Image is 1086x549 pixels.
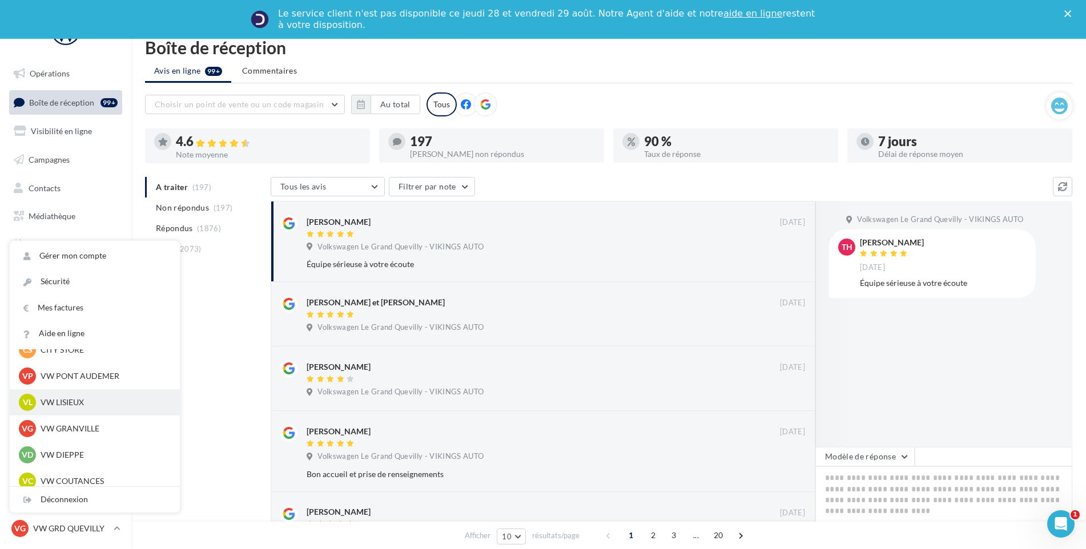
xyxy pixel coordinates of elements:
[41,344,166,356] p: CITY STORE
[410,135,595,148] div: 197
[29,97,94,107] span: Boîte de réception
[41,449,166,461] p: VW DIEPPE
[780,217,805,228] span: [DATE]
[29,183,61,192] span: Contacts
[14,523,26,534] span: VG
[317,322,484,333] span: Volkswagen Le Grand Quevilly - VIKINGS AUTO
[780,362,805,373] span: [DATE]
[1047,510,1075,538] iframe: Intercom live chat
[41,370,166,382] p: VW PONT AUDEMER
[815,447,915,466] button: Modèle de réponse
[33,523,109,534] p: VW GRD QUEVILLY
[780,427,805,437] span: [DATE]
[176,135,361,148] div: 4.6
[100,98,118,107] div: 99+
[7,299,124,333] a: Campagnes DataOnDemand
[178,244,202,253] span: (2073)
[497,528,526,544] button: 10
[1071,510,1080,519] span: 1
[307,259,731,270] div: Équipe sérieuse à votre écoute
[644,526,662,544] span: 2
[145,39,1072,56] div: Boîte de réception
[29,211,75,221] span: Médiathèque
[410,150,595,158] div: [PERSON_NAME] non répondus
[780,508,805,518] span: [DATE]
[307,469,731,480] div: Bon accueil et prise de renseignements
[214,203,233,212] span: (197)
[465,530,490,541] span: Afficher
[41,397,166,408] p: VW LISIEUX
[723,8,782,19] a: aide en ligne
[878,150,1063,158] div: Délai de réponse moyen
[780,298,805,308] span: [DATE]
[7,233,124,257] a: Calendrier
[1064,10,1076,17] div: Fermer
[709,526,728,544] span: 20
[7,62,124,86] a: Opérations
[7,261,124,295] a: PLV et print personnalisable
[317,387,484,397] span: Volkswagen Le Grand Quevilly - VIKINGS AUTO
[242,65,297,76] span: Commentaires
[23,344,33,356] span: CS
[7,90,124,115] a: Boîte de réception99+
[842,241,852,253] span: TH
[532,530,580,541] span: résultats/page
[857,215,1023,225] span: Volkswagen Le Grand Quevilly - VIKINGS AUTO
[22,423,33,434] span: VG
[41,423,166,434] p: VW GRANVILLE
[389,177,475,196] button: Filtrer par note
[155,99,324,109] span: Choisir un point de vente ou un code magasin
[22,370,33,382] span: VP
[351,95,420,114] button: Au total
[156,202,209,213] span: Non répondus
[197,224,221,233] span: (1876)
[29,240,67,249] span: Calendrier
[665,526,683,544] span: 3
[860,263,885,273] span: [DATE]
[10,487,180,512] div: Déconnexion
[622,526,640,544] span: 1
[878,135,1063,148] div: 7 jours
[687,526,705,544] span: ...
[10,295,180,321] a: Mes factures
[371,95,420,114] button: Au total
[22,449,33,461] span: VD
[7,176,124,200] a: Contacts
[7,204,124,228] a: Médiathèque
[502,532,512,541] span: 10
[271,177,385,196] button: Tous les avis
[427,92,457,116] div: Tous
[41,475,166,487] p: VW COUTANCES
[860,239,924,247] div: [PERSON_NAME]
[156,223,193,234] span: Répondus
[22,475,33,487] span: VC
[307,216,371,228] div: [PERSON_NAME]
[29,155,70,164] span: Campagnes
[7,148,124,172] a: Campagnes
[644,150,829,158] div: Taux de réponse
[10,269,180,294] a: Sécurité
[307,506,371,518] div: [PERSON_NAME]
[307,361,371,373] div: [PERSON_NAME]
[307,297,445,308] div: [PERSON_NAME] et [PERSON_NAME]
[10,243,180,269] a: Gérer mon compte
[860,277,1027,289] div: Équipe sérieuse à votre écoute
[280,181,327,191] span: Tous les avis
[145,95,345,114] button: Choisir un point de vente ou un code magasin
[278,8,817,31] div: Le service client n'est pas disponible ce jeudi 28 et vendredi 29 août. Notre Agent d'aide et not...
[251,10,269,29] img: Profile image for Service-Client
[23,397,33,408] span: VL
[10,321,180,346] a: Aide en ligne
[317,242,484,252] span: Volkswagen Le Grand Quevilly - VIKINGS AUTO
[307,426,371,437] div: [PERSON_NAME]
[176,151,361,159] div: Note moyenne
[31,126,92,136] span: Visibilité en ligne
[317,451,484,462] span: Volkswagen Le Grand Quevilly - VIKINGS AUTO
[9,518,122,539] a: VG VW GRD QUEVILLY
[7,119,124,143] a: Visibilité en ligne
[30,68,70,78] span: Opérations
[644,135,829,148] div: 90 %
